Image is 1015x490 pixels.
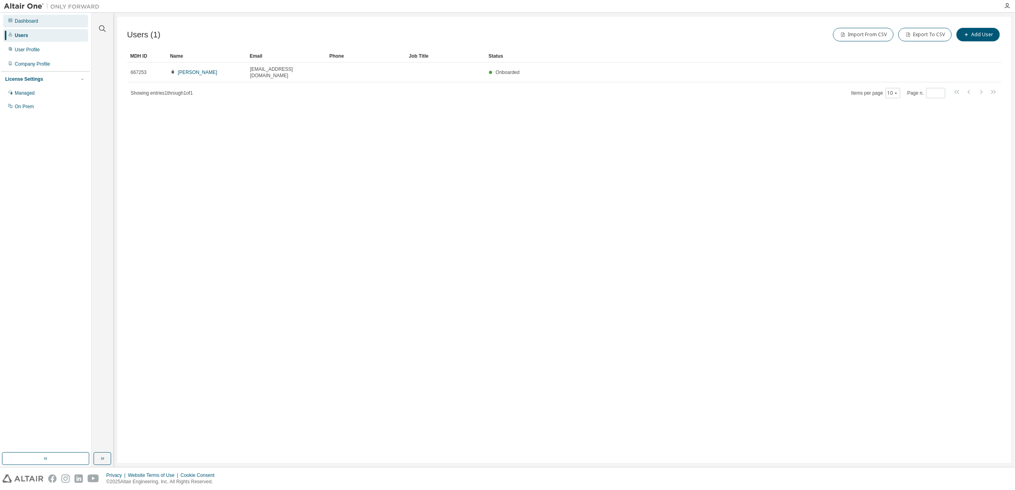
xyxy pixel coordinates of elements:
img: linkedin.svg [74,474,83,483]
div: User Profile [15,47,40,53]
div: Cookie Consent [180,472,219,478]
button: Add User [956,28,1000,41]
div: Managed [15,90,35,96]
span: [EMAIL_ADDRESS][DOMAIN_NAME] [250,66,323,79]
p: © 2025 Altair Engineering, Inc. All Rights Reserved. [106,478,219,485]
img: youtube.svg [88,474,99,483]
div: Dashboard [15,18,38,24]
div: MDH ID [130,50,164,62]
span: Items per page [851,88,900,98]
div: License Settings [5,76,43,82]
span: 667253 [131,69,147,76]
span: Users (1) [127,30,160,39]
img: facebook.svg [48,474,57,483]
span: Showing entries 1 through 1 of 1 [131,90,193,96]
div: Users [15,32,28,39]
button: Import From CSV [833,28,894,41]
div: Company Profile [15,61,50,67]
button: Export To CSV [898,28,952,41]
a: [PERSON_NAME] [178,70,217,75]
div: Website Terms of Use [128,472,180,478]
div: Email [250,50,323,62]
img: Altair One [4,2,104,10]
div: Job Title [409,50,482,62]
img: instagram.svg [61,474,70,483]
div: Status [489,50,960,62]
div: On Prem [15,103,34,110]
img: altair_logo.svg [2,474,43,483]
div: Privacy [106,472,128,478]
div: Name [170,50,243,62]
span: Page n. [907,88,945,98]
div: Phone [329,50,403,62]
button: 10 [888,90,898,96]
span: Onboarded [496,70,520,75]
